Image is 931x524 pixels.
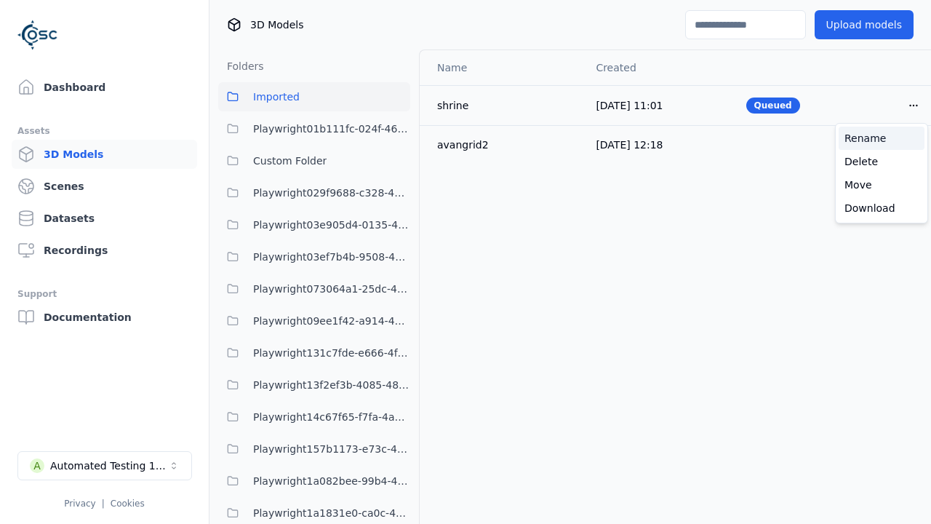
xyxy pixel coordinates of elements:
a: Rename [839,127,924,150]
a: Delete [839,150,924,173]
a: Move [839,173,924,196]
a: Download [839,196,924,220]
